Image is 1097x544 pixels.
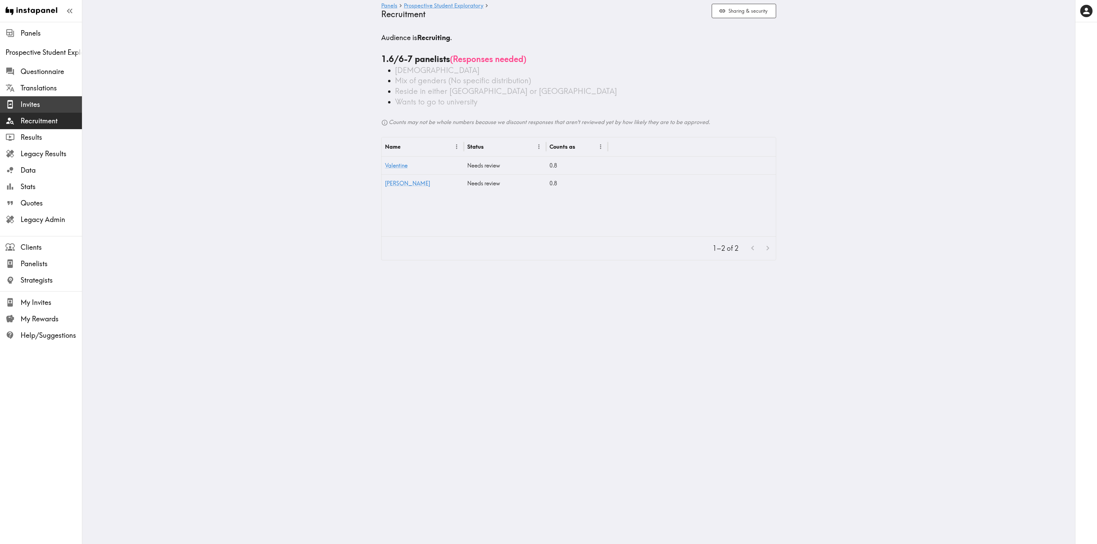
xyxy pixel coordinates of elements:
[21,67,82,76] span: Questionnaire
[21,149,82,159] span: Legacy Results
[21,215,82,224] span: Legacy Admin
[576,141,587,152] button: Sort
[21,198,82,208] span: Quotes
[713,244,738,253] p: 1–2 of 2
[484,141,495,152] button: Sort
[395,65,480,75] span: [DEMOGRAPHIC_DATA]
[464,157,546,174] div: Needs review
[21,28,82,38] span: Panels
[21,165,82,175] span: Data
[395,86,617,96] span: Reside in either [GEOGRAPHIC_DATA] or [GEOGRAPHIC_DATA]
[21,100,82,109] span: Invites
[395,76,531,85] span: Mix of genders (No specific distribution)
[550,143,575,150] div: Counts as
[21,182,82,191] span: Stats
[534,141,544,152] button: Menu
[467,143,484,150] div: Status
[21,331,82,340] span: Help/Suggestions
[712,4,776,18] button: Sharing & security
[385,143,400,150] div: Name
[381,3,397,9] a: Panels
[404,3,483,9] a: Prospective Student Exploratory
[21,83,82,93] span: Translations
[21,133,82,142] span: Results
[21,298,82,307] span: My Invites
[381,33,776,42] h5: Audience is .
[381,118,776,126] h6: Counts may not be whole numbers because we discount responses that aren't reviewed yet by how lik...
[401,141,412,152] button: Sort
[417,33,450,42] b: Recruiting
[451,141,462,152] button: Menu
[546,157,608,174] div: 0.8
[385,180,430,187] a: [PERSON_NAME]
[21,243,82,252] span: Clients
[546,174,608,192] div: 0.8
[595,141,606,152] button: Menu
[464,174,546,192] div: Needs review
[395,97,478,107] span: Wants to go to university
[5,48,82,57] span: Prospective Student Exploratory
[21,275,82,285] span: Strategists
[381,54,450,64] b: 1.6/6-7 panelists
[450,54,526,64] span: ( Responses needed )
[381,9,706,19] h4: Recruitment
[385,162,408,169] a: Valentine
[21,314,82,324] span: My Rewards
[21,116,82,126] span: Recruitment
[21,259,82,269] span: Panelists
